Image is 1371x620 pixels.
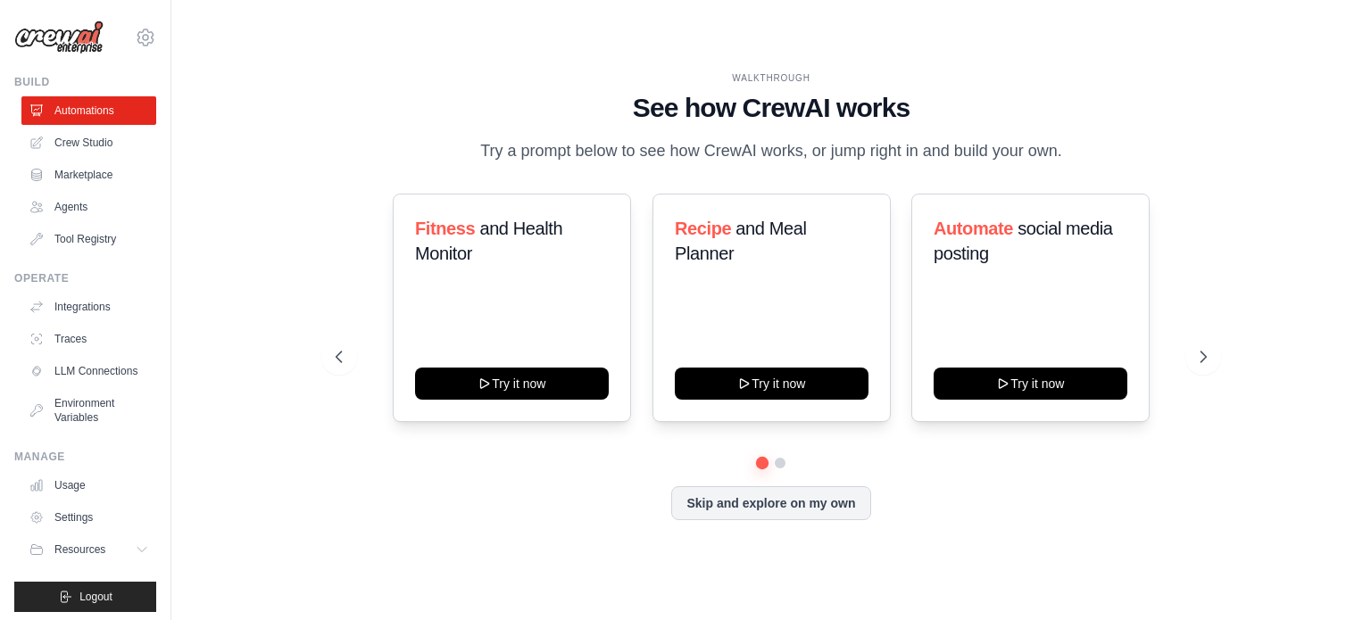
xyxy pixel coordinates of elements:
span: Resources [54,542,105,557]
a: Usage [21,471,156,500]
a: Environment Variables [21,389,156,432]
h1: See how CrewAI works [336,92,1207,124]
a: Automations [21,96,156,125]
img: Logo [14,21,104,54]
div: Build [14,75,156,89]
div: WALKTHROUGH [336,71,1207,85]
button: Resources [21,535,156,564]
span: and Health Monitor [415,219,562,263]
a: Settings [21,503,156,532]
span: Recipe [675,219,731,238]
button: Try it now [415,368,609,400]
span: Fitness [415,219,475,238]
p: Try a prompt below to see how CrewAI works, or jump right in and build your own. [471,138,1071,164]
a: Traces [21,325,156,353]
a: Marketplace [21,161,156,189]
a: Integrations [21,293,156,321]
a: Tool Registry [21,225,156,253]
a: Agents [21,193,156,221]
a: Crew Studio [21,128,156,157]
span: Automate [934,219,1013,238]
div: Manage [14,450,156,464]
button: Skip and explore on my own [671,486,870,520]
button: Logout [14,582,156,612]
button: Try it now [675,368,868,400]
span: social media posting [934,219,1113,263]
button: Try it now [934,368,1127,400]
span: and Meal Planner [675,219,806,263]
a: LLM Connections [21,357,156,385]
div: Operate [14,271,156,285]
span: Logout [79,590,112,604]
